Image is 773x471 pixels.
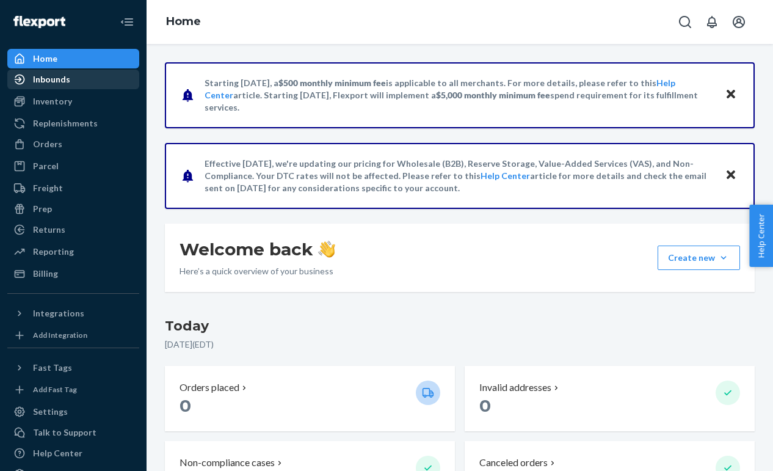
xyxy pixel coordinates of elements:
a: Help Center [7,444,139,463]
div: Talk to Support [33,426,96,439]
button: Help Center [749,205,773,267]
a: Freight [7,178,139,198]
img: hand-wave emoji [318,241,335,258]
a: Home [166,15,201,28]
img: Flexport logo [13,16,65,28]
button: Talk to Support [7,423,139,442]
h3: Today [165,316,755,336]
div: Inbounds [33,73,70,86]
div: Parcel [33,160,59,172]
a: Orders [7,134,139,154]
p: Here’s a quick overview of your business [180,265,335,277]
a: Inbounds [7,70,139,89]
div: Prep [33,203,52,215]
div: Add Integration [33,330,87,340]
div: Orders [33,138,62,150]
div: Integrations [33,307,84,319]
p: Non-compliance cases [180,456,275,470]
a: Inventory [7,92,139,111]
h1: Welcome back [180,238,335,260]
span: $500 monthly minimum fee [278,78,386,88]
p: Invalid addresses [479,381,551,395]
button: Fast Tags [7,358,139,378]
button: Open Search Box [673,10,697,34]
p: Effective [DATE], we're updating our pricing for Wholesale (B2B), Reserve Storage, Value-Added Se... [205,158,713,194]
div: Settings [33,406,68,418]
div: Inventory [33,95,72,108]
button: Open account menu [727,10,751,34]
a: Replenishments [7,114,139,133]
div: Reporting [33,246,74,258]
ol: breadcrumbs [156,4,211,40]
a: Prep [7,199,139,219]
button: Invalid addresses 0 [465,366,755,431]
button: Integrations [7,304,139,323]
span: 0 [180,395,191,416]
div: Help Center [33,447,82,459]
p: Canceled orders [479,456,548,470]
p: Starting [DATE], a is applicable to all merchants. For more details, please refer to this article... [205,77,713,114]
div: Replenishments [33,117,98,130]
p: [DATE] ( EDT ) [165,338,755,351]
button: Orders placed 0 [165,366,455,431]
button: Close [723,86,739,104]
a: Settings [7,402,139,422]
a: Parcel [7,156,139,176]
a: Returns [7,220,139,239]
div: Add Fast Tag [33,384,77,395]
div: Home [33,53,57,65]
div: Freight [33,182,63,194]
button: Open notifications [700,10,724,34]
button: Close [723,167,739,184]
span: $5,000 monthly minimum fee [436,90,550,100]
a: Home [7,49,139,68]
button: Close Navigation [115,10,139,34]
span: 0 [479,395,491,416]
a: Billing [7,264,139,283]
a: Add Fast Tag [7,382,139,397]
span: Support [26,9,70,20]
div: Billing [33,268,58,280]
a: Add Integration [7,328,139,343]
a: Reporting [7,242,139,261]
div: Fast Tags [33,362,72,374]
a: Help Center [481,170,530,181]
div: Returns [33,224,65,236]
p: Orders placed [180,381,239,395]
button: Create new [658,246,740,270]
